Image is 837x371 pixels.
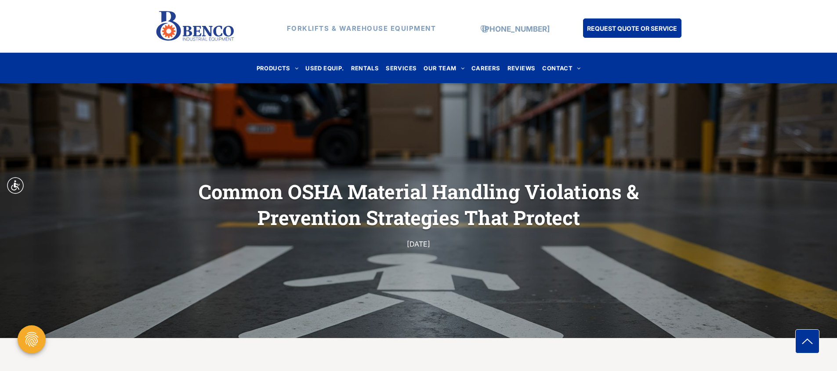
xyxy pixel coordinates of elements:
[583,18,681,38] a: REQUEST QUOTE OR SERVICE
[504,62,539,74] a: REVIEWS
[587,20,677,36] span: REQUEST QUOTE OR SERVICE
[482,25,550,33] a: [PHONE_NUMBER]
[255,238,582,250] div: [DATE]
[287,24,436,33] strong: FORKLIFTS & WAREHOUSE EQUIPMENT
[302,62,347,74] a: USED EQUIP.
[420,62,468,74] a: OUR TEAM
[177,178,660,231] h1: Common OSHA Material Handling Violations & Prevention Strategies That Protect
[253,62,302,74] a: PRODUCTS
[348,62,383,74] a: RENTALS
[382,62,420,74] a: SERVICES
[468,62,504,74] a: CAREERS
[539,62,584,74] a: CONTACT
